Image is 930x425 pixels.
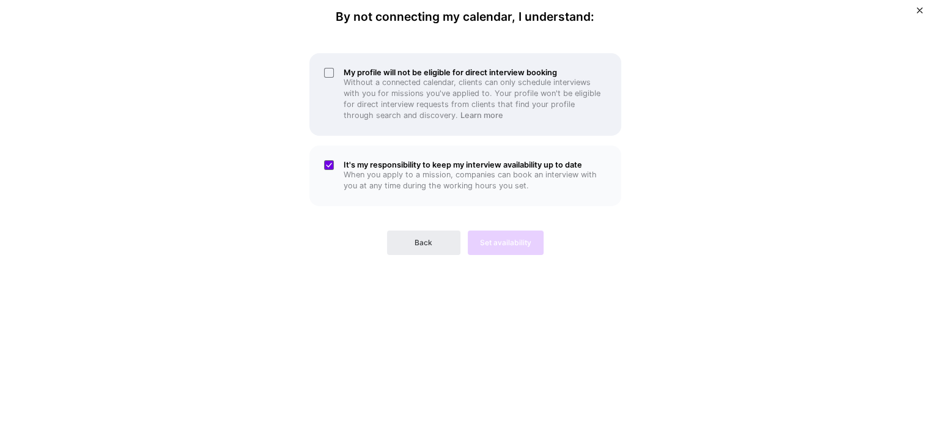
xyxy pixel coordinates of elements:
[415,237,432,248] span: Back
[917,7,923,20] button: Close
[344,77,607,121] p: Without a connected calendar, clients can only schedule interviews with you for missions you've a...
[344,169,607,191] p: When you apply to a mission, companies can book an interview with you at any time during the work...
[344,68,607,77] h5: My profile will not be eligible for direct interview booking
[460,111,503,120] a: Learn more
[344,160,607,169] h5: It's my responsibility to keep my interview availability up to date
[387,231,460,255] button: Back
[336,10,594,24] h4: By not connecting my calendar, I understand:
